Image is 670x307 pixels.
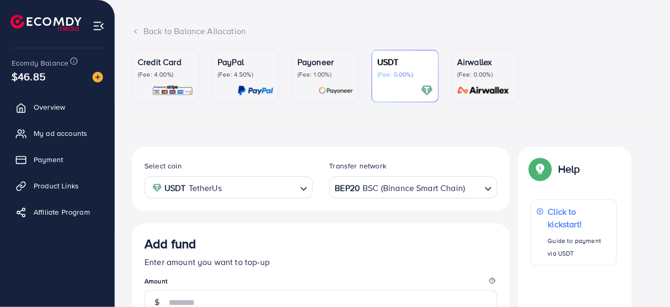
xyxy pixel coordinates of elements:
[145,277,497,290] legend: Amount
[297,56,353,68] p: Payoneer
[34,102,65,112] span: Overview
[421,84,433,97] img: card
[466,179,480,196] input: Search for option
[11,15,81,31] img: logo
[12,58,68,68] span: Ecomdy Balance
[548,205,611,230] p: Click to kickstart!
[225,179,296,196] input: Search for option
[34,181,79,191] span: Product Links
[363,181,465,196] span: BSC (Binance Smart Chain)
[8,202,107,223] a: Affiliate Program
[8,175,107,196] a: Product Links
[218,70,273,79] p: (Fee: 4.50%)
[558,163,580,175] p: Help
[145,176,313,198] div: Search for option
[8,149,107,170] a: Payment
[318,84,353,97] img: card
[238,84,273,97] img: card
[377,70,433,79] p: (Fee: 0.00%)
[145,236,196,251] h3: Add fund
[164,181,186,196] strong: USDT
[297,70,353,79] p: (Fee: 1.00%)
[548,235,611,260] p: Guide to payment via USDT
[92,72,103,82] img: image
[92,20,105,32] img: menu
[132,25,653,37] div: Back to Balance Allocation
[454,84,513,97] img: card
[189,181,222,196] span: TetherUs
[34,207,90,217] span: Affiliate Program
[218,56,273,68] p: PayPal
[335,181,360,196] strong: BEP20
[8,97,107,118] a: Overview
[12,69,46,84] span: $46.85
[8,123,107,144] a: My ad accounts
[152,183,162,193] img: coin
[329,176,498,198] div: Search for option
[145,161,182,171] label: Select coin
[329,161,387,171] label: Transfer network
[377,56,433,68] p: USDT
[138,70,193,79] p: (Fee: 4.00%)
[34,154,63,165] span: Payment
[152,84,193,97] img: card
[625,260,662,299] iframe: Chat
[531,160,550,178] img: Popup guide
[138,56,193,68] p: Credit Card
[457,56,513,68] p: Airwallex
[145,256,497,268] p: Enter amount you want to top-up
[34,128,87,139] span: My ad accounts
[457,70,513,79] p: (Fee: 0.00%)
